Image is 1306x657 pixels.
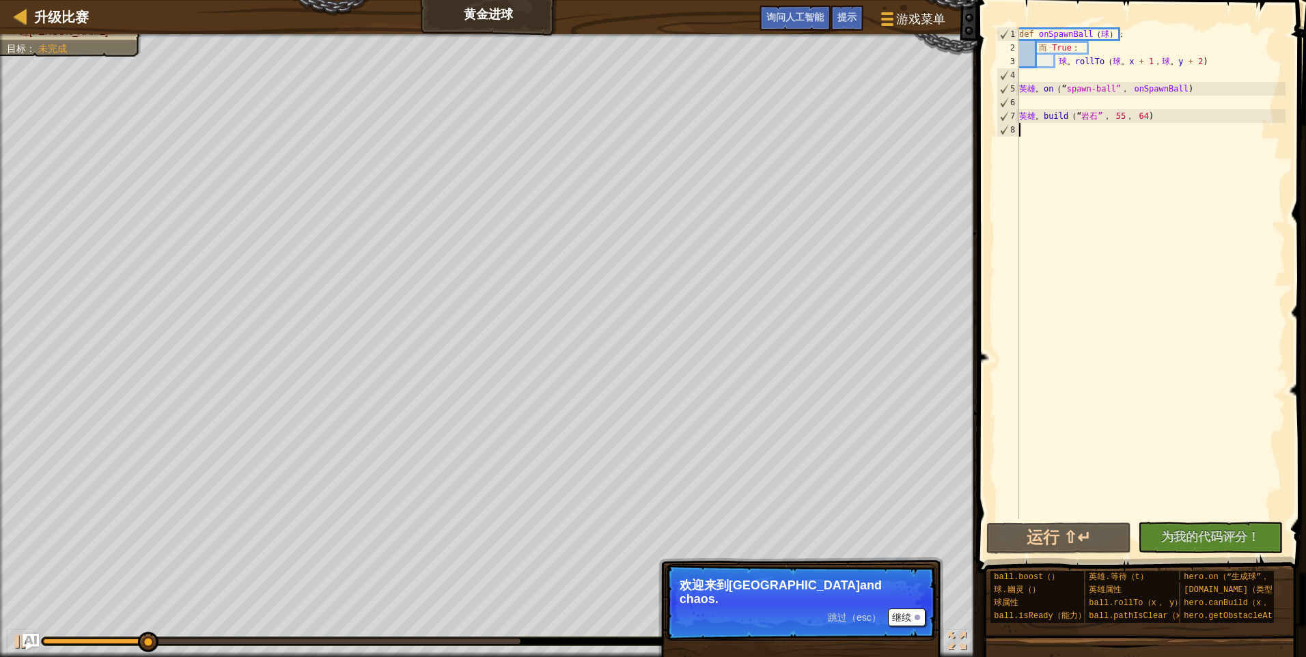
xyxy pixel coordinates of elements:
[994,598,1018,608] span: 球属性
[896,10,945,28] span: 游戏菜单
[27,8,89,26] a: 升级比赛
[23,634,39,650] button: 询问人工智能
[994,572,1059,582] span: ball.boost（）
[760,5,831,31] button: 询问人工智能
[26,43,38,54] span: ：
[1089,585,1122,595] span: 英雄属性
[994,585,1040,595] span: 球.幽灵（）
[7,629,34,657] button: Ctrl + P: Play
[1010,29,1015,39] font: 1
[1010,57,1014,66] font: 3
[892,612,911,623] font: 继续
[1138,522,1283,553] button: 为我的代码评分！
[828,612,881,623] span: 跳过（esc）
[38,43,67,54] span: 未完成
[1010,84,1015,94] font: 5
[1089,598,1182,608] span: ball.rollTo（x， y）
[1089,611,1207,621] span: ball.pathIsClear（x， y）
[7,43,26,54] span: 目标
[766,10,824,23] span: 询问人工智能
[1161,528,1260,545] span: 为我的代码评分！
[1010,43,1014,53] font: 2
[1184,598,1287,608] span: hero.canBuild（x， y）
[34,8,89,26] span: 升级比赛
[943,629,971,657] button: 切换全屏
[1010,125,1015,135] font: 8
[1010,111,1015,121] font: 7
[1010,98,1015,107] font: 6
[1184,572,1287,582] span: hero.on（“生成球”， f）
[994,611,1085,621] span: ball.isReady（能力）
[837,10,857,23] span: 提示
[1010,70,1015,80] font: 4
[870,5,954,38] button: 游戏菜单
[888,609,926,626] button: 继续
[1089,572,1148,582] span: 英雄.等待（t）
[986,522,1131,554] button: 运行 ⇧↵
[680,578,922,606] p: 欢迎来到[GEOGRAPHIC_DATA]and chaos.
